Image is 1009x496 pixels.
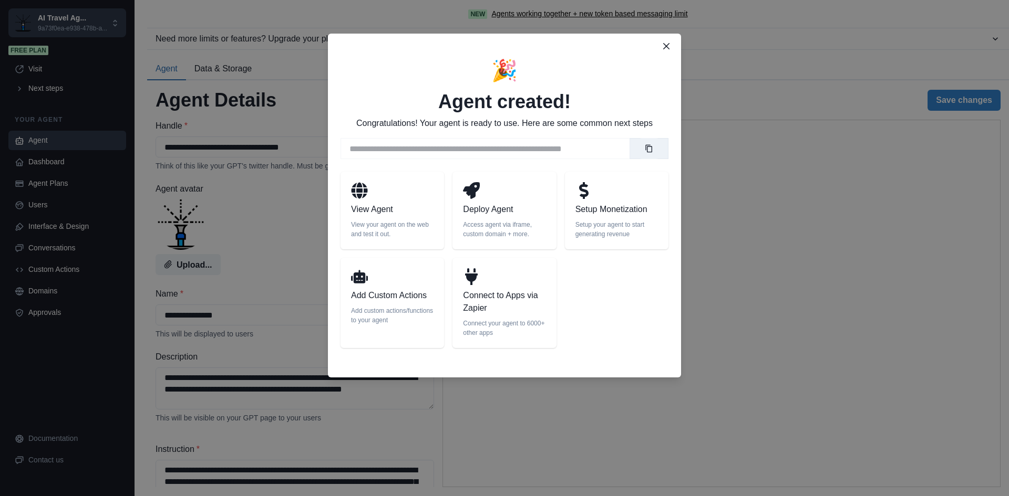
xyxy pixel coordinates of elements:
[575,203,658,216] p: Setup Monetization
[463,289,545,314] p: Connect to Apps via Zapier
[463,203,545,216] p: Deploy Agent
[341,172,444,249] a: View AgentView your agent on the web and test it out.
[639,138,660,159] button: Copy link
[351,220,434,239] p: View your agent on the web and test it out.
[438,90,571,113] h2: Agent created!
[351,306,434,325] p: Add custom actions/functions to your agent
[658,38,675,55] button: Close
[575,220,658,239] p: Setup your agent to start generating revenue
[351,203,434,216] p: View Agent
[351,289,434,302] p: Add Custom Actions
[463,319,545,337] p: Connect your agent to 6000+ other apps
[463,220,545,239] p: Access agent via iframe, custom domain + more.
[491,55,518,86] p: 🎉
[356,117,653,130] p: Congratulations! Your agent is ready to use. Here are some common next steps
